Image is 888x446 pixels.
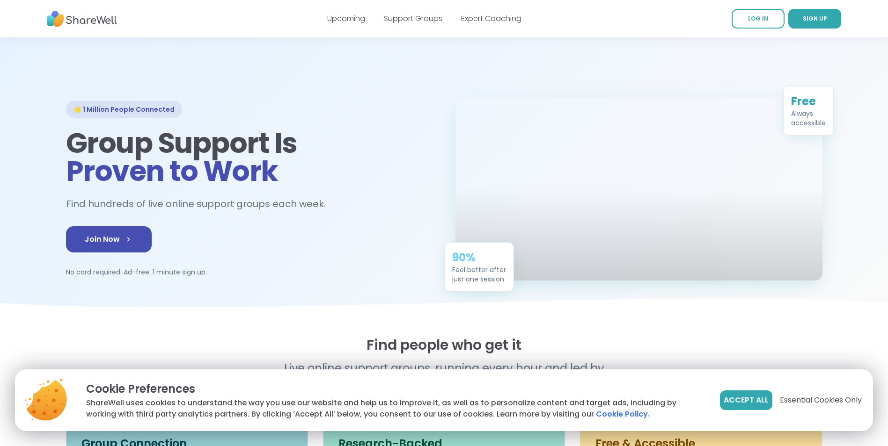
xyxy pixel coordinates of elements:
[264,361,624,391] p: Live online support groups, running every hour and led by real people.
[327,13,365,24] a: Upcoming
[596,409,650,420] a: Cookie Policy.
[86,397,705,420] p: ShareWell uses cookies to understand the way you use our website and help us to improve it, as we...
[780,395,862,406] span: Essential Cookies Only
[720,390,772,410] button: Accept All
[791,109,826,128] div: Always accessible
[66,129,433,185] h1: Group Support Is
[85,234,133,245] span: Join Now
[461,13,521,24] a: Expert Coaching
[47,6,117,32] img: ShareWell Nav Logo
[732,9,785,29] a: LOG IN
[788,9,841,29] a: SIGN UP
[66,101,182,118] div: 🌟 1 Million People Connected
[66,226,152,252] a: Join Now
[452,265,506,284] div: Feel better after just one session
[66,267,433,277] p: No card required. Ad-free. 1 minute sign up.
[791,94,826,109] div: Free
[452,250,506,265] div: 90%
[66,151,278,191] span: Proven to Work
[748,14,768,22] span: LOG IN
[384,13,442,24] a: Support Groups
[803,14,827,22] span: SIGN UP
[724,395,769,406] span: Accept All
[66,337,822,353] h2: Find people who get it
[86,381,705,397] p: Cookie Preferences
[66,196,336,212] h2: Find hundreds of live online support groups each week.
